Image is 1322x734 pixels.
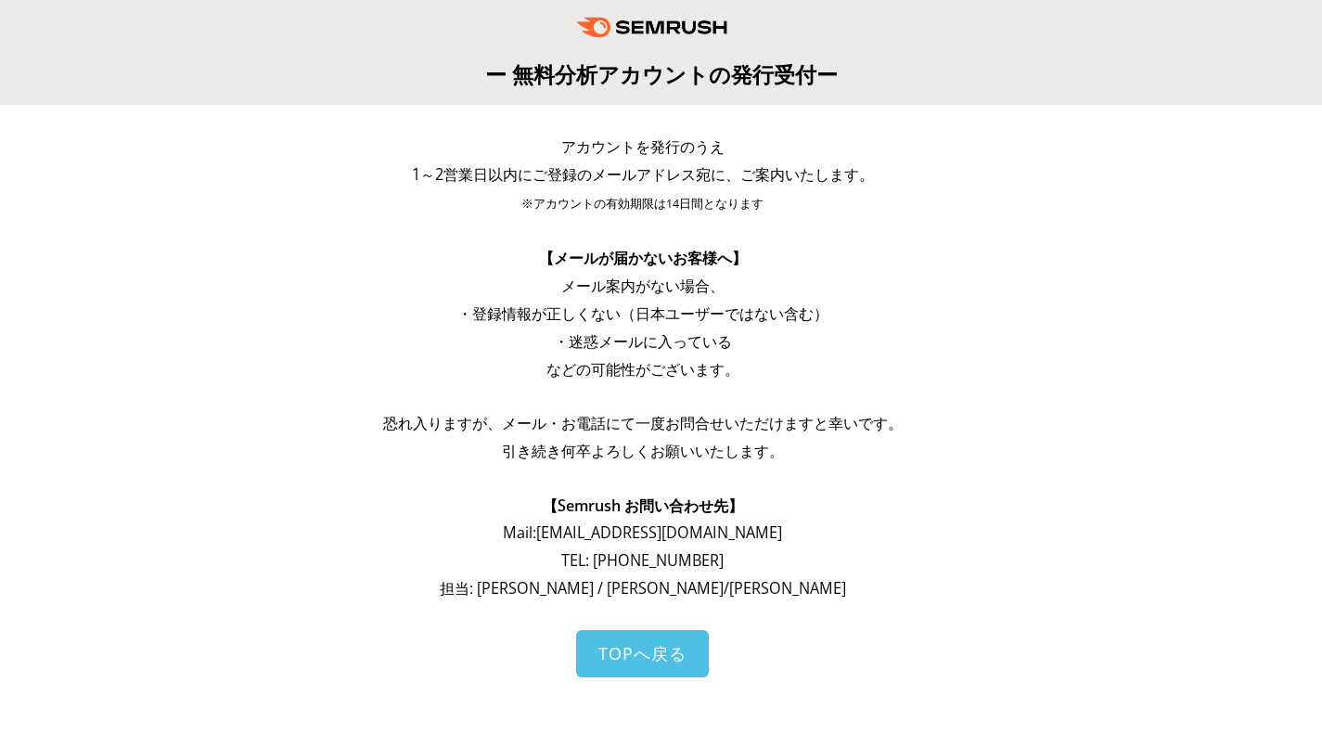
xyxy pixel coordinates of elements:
[543,496,743,516] span: 【Semrush お問い合わせ先】
[561,276,725,296] span: メール案内がない場合、
[576,630,709,677] a: TOPへ戻る
[440,578,846,599] span: 担当: [PERSON_NAME] / [PERSON_NAME]/[PERSON_NAME]
[561,136,725,157] span: アカウントを発行のうえ
[546,359,739,380] span: などの可能性がございます。
[457,303,828,324] span: ・登録情報が正しくない（日本ユーザーではない含む）
[521,196,764,212] span: ※アカウントの有効期限は14日間となります
[561,550,724,571] span: TEL: [PHONE_NUMBER]
[383,413,903,433] span: 恐れ入りますが、メール・お電話にて一度お問合せいただけますと幸いです。
[598,642,687,664] span: TOPへ戻る
[503,522,782,543] span: Mail: [EMAIL_ADDRESS][DOMAIN_NAME]
[485,59,838,89] span: ー 無料分析アカウントの発行受付ー
[502,441,784,461] span: 引き続き何卒よろしくお願いいたします。
[539,248,747,268] span: 【メールが届かないお客様へ】
[412,164,874,185] span: 1～2営業日以内にご登録のメールアドレス宛に、ご案内いたします。
[554,331,732,352] span: ・迷惑メールに入っている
